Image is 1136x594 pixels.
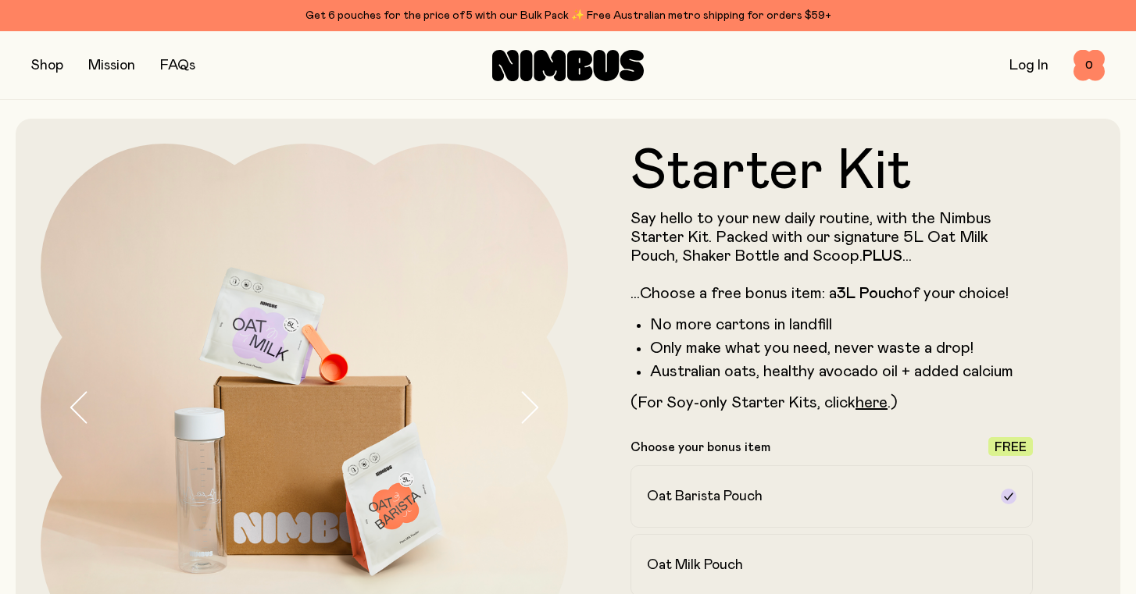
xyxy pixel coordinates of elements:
[631,209,1033,303] p: Say hello to your new daily routine, with the Nimbus Starter Kit. Packed with our signature 5L Oa...
[856,395,888,411] a: here
[631,144,1033,200] h1: Starter Kit
[647,487,763,506] h2: Oat Barista Pouch
[863,248,902,264] strong: PLUS
[837,286,856,301] strong: 3L
[31,6,1105,25] div: Get 6 pouches for the price of 5 with our Bulk Pack ✨ Free Australian metro shipping for orders $59+
[650,362,1033,381] li: Australian oats, healthy avocado oil + added calcium
[631,439,770,455] p: Choose your bonus item
[631,393,1033,412] p: (For Soy-only Starter Kits, click .)
[995,441,1027,454] span: Free
[859,286,903,301] strong: Pouch
[1073,50,1105,81] button: 0
[88,59,135,73] a: Mission
[647,556,743,574] h2: Oat Milk Pouch
[650,315,1033,334] li: No more cartons in landfill
[160,59,195,73] a: FAQs
[1009,59,1048,73] a: Log In
[650,339,1033,357] li: Only make what you need, never waste a drop!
